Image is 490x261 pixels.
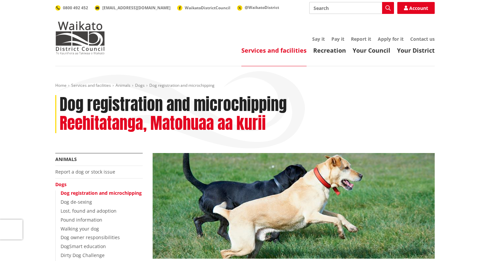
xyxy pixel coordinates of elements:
[351,36,371,42] a: Report it
[135,82,145,88] a: Dogs
[71,82,111,88] a: Services and facilities
[102,5,171,11] span: [EMAIL_ADDRESS][DOMAIN_NAME]
[237,5,279,10] a: @WaikatoDistrict
[55,5,88,11] a: 0800 492 452
[61,217,102,223] a: Pound information
[312,36,325,42] a: Say it
[309,2,394,14] input: Search input
[60,95,287,114] h1: Dog registration and microchipping
[61,234,120,240] a: Dog owner responsibilities
[61,208,117,214] a: Lost, found and adoption
[410,36,435,42] a: Contact us
[116,82,130,88] a: Animals
[61,243,106,249] a: DogSmart education
[241,46,307,54] a: Services and facilities
[149,82,215,88] span: Dog registration and microchipping
[61,252,105,258] a: Dirty Dog Challenge
[177,5,230,11] a: WaikatoDistrictCouncil
[55,181,67,187] a: Dogs
[313,46,346,54] a: Recreation
[378,36,404,42] a: Apply for it
[245,5,279,10] span: @WaikatoDistrict
[60,114,266,133] h2: Reehitatanga, Matohuaa aa kurii
[397,2,435,14] a: Account
[353,46,390,54] a: Your Council
[185,5,230,11] span: WaikatoDistrictCouncil
[95,5,171,11] a: [EMAIL_ADDRESS][DOMAIN_NAME]
[55,21,105,54] img: Waikato District Council - Te Kaunihera aa Takiwaa o Waikato
[331,36,344,42] a: Pay it
[61,199,92,205] a: Dog de-sexing
[153,153,435,259] img: Register your dog
[397,46,435,54] a: Your District
[55,156,77,162] a: Animals
[55,169,115,175] a: Report a dog or stock issue
[61,226,99,232] a: Walking your dog
[55,83,435,88] nav: breadcrumb
[55,82,67,88] a: Home
[63,5,88,11] span: 0800 492 452
[61,190,142,196] a: Dog registration and microchipping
